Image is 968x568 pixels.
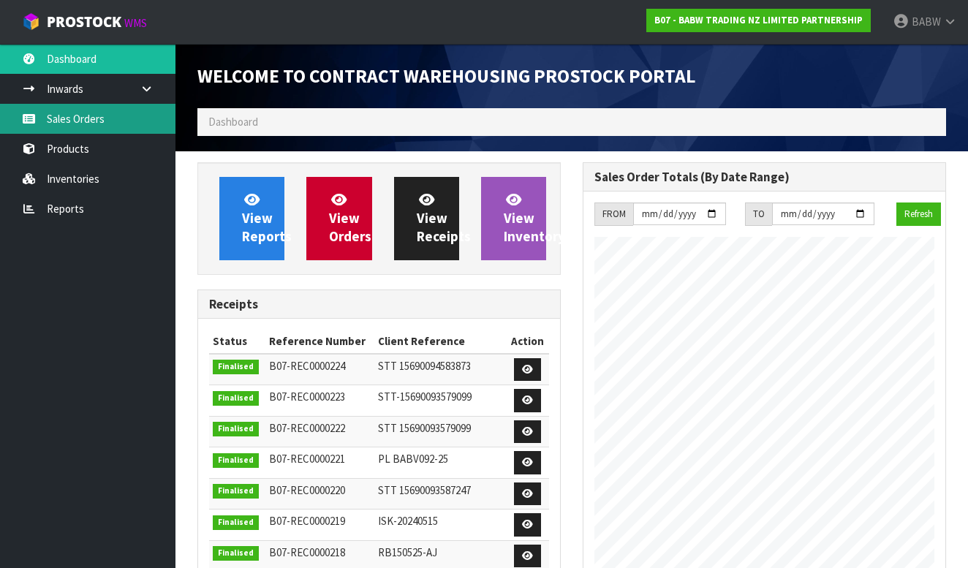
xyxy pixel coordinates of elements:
span: BABW [912,15,941,29]
button: Refresh [896,202,941,226]
th: Status [209,330,265,353]
span: Finalised [213,515,259,530]
span: ISK-20240515 [378,514,438,528]
a: ViewReceipts [394,177,459,260]
th: Action [507,330,549,353]
span: Finalised [213,484,259,499]
img: cube-alt.png [22,12,40,31]
span: Finalised [213,391,259,406]
h3: Sales Order Totals (By Date Range) [594,170,934,184]
span: B07-REC0000224 [269,359,345,373]
span: View Orders [329,191,371,246]
span: View Receipts [417,191,471,246]
span: Dashboard [208,115,258,129]
span: View Reports [242,191,292,246]
span: STT 15690094583873 [378,359,471,373]
span: Finalised [213,360,259,374]
th: Reference Number [265,330,375,353]
span: PL BABV092-25 [378,452,448,466]
span: STT 15690093579099 [378,421,471,435]
a: ViewReports [219,177,284,260]
span: View Inventory [504,191,565,246]
span: B07-REC0000221 [269,452,345,466]
span: B07-REC0000218 [269,545,345,559]
span: B07-REC0000222 [269,421,345,435]
a: ViewInventory [481,177,546,260]
a: ViewOrders [306,177,371,260]
span: ProStock [47,12,121,31]
div: TO [745,202,772,226]
span: Finalised [213,546,259,561]
span: B07-REC0000223 [269,390,345,404]
span: RB150525-AJ [378,545,437,559]
div: FROM [594,202,633,226]
th: Client Reference [374,330,507,353]
span: Welcome to Contract Warehousing ProStock Portal [197,64,695,88]
span: STT 15690093587247 [378,483,471,497]
span: Finalised [213,422,259,436]
strong: B07 - BABW TRADING NZ LIMITED PARTNERSHIP [654,14,863,26]
span: B07-REC0000220 [269,483,345,497]
small: WMS [124,16,147,30]
span: Finalised [213,453,259,468]
span: STT-15690093579099 [378,390,472,404]
span: B07-REC0000219 [269,514,345,528]
h3: Receipts [209,298,549,311]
